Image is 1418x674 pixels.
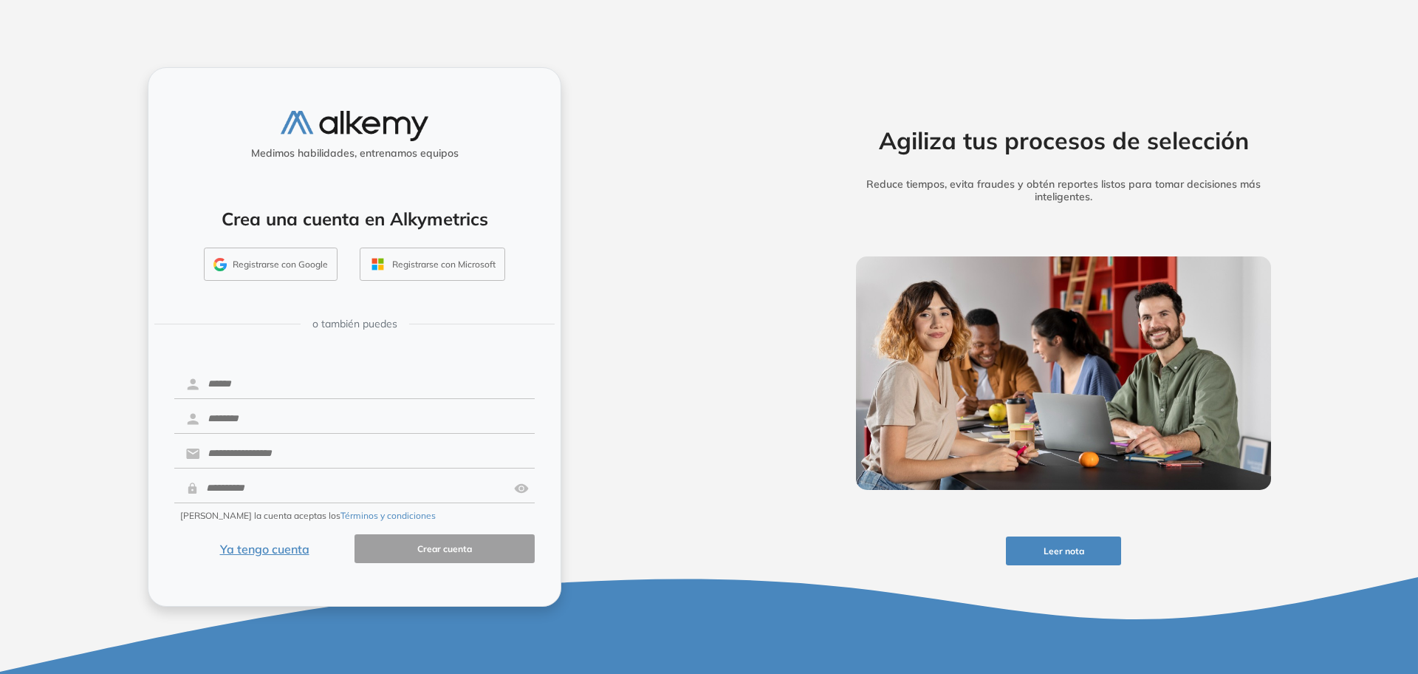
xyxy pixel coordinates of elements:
[204,248,338,282] button: Registrarse con Google
[174,534,354,563] button: Ya tengo cuenta
[354,534,535,563] button: Crear cuenta
[1006,537,1121,565] button: Leer nota
[1344,603,1418,674] iframe: Chat Widget
[154,147,555,160] h5: Medimos habilidades, entrenamos equipos
[213,258,227,271] img: GMAIL_ICON
[833,178,1294,203] h5: Reduce tiempos, evita fraudes y obtén reportes listos para tomar decisiones más inteligentes.
[180,509,436,522] span: [PERSON_NAME] la cuenta aceptas los
[168,208,541,230] h4: Crea una cuenta en Alkymetrics
[360,248,505,282] button: Registrarse con Microsoft
[312,316,397,332] span: o también puedes
[1344,603,1418,674] div: Widget de chat
[856,256,1271,490] img: img-more-info
[833,126,1294,154] h2: Agiliza tus procesos de selección
[340,509,436,522] button: Términos y condiciones
[281,111,428,141] img: logo-alkemy
[514,474,529,503] img: asd
[369,256,386,273] img: OUTLOOK_ICON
